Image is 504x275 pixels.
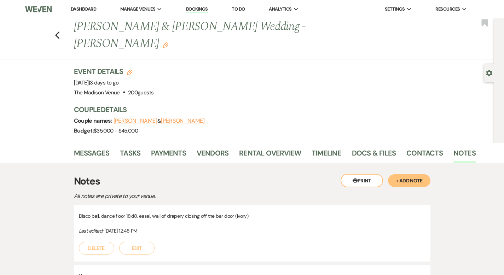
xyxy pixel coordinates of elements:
[186,6,208,13] a: Bookings
[74,79,119,86] span: [DATE]
[197,147,228,163] a: Vendors
[239,147,301,163] a: Rental Overview
[161,118,205,124] button: [PERSON_NAME]
[74,147,110,163] a: Messages
[119,242,155,254] button: Edit
[74,192,321,201] p: All notes are private to your venue.
[151,147,186,163] a: Payments
[74,105,470,115] h3: Couple Details
[79,227,425,235] div: [DATE] 12:48 PM
[114,118,157,124] button: [PERSON_NAME]
[74,66,154,76] h3: Event Details
[453,147,476,163] a: Notes
[385,6,405,13] span: Settings
[163,42,168,48] button: Edit
[352,147,396,163] a: Docs & Files
[74,117,114,124] span: Couple names:
[94,127,138,134] span: $35,000 - $45,000
[74,18,391,52] h1: [PERSON_NAME] & [PERSON_NAME] Wedding - [PERSON_NAME]
[25,2,52,17] img: Weven Logo
[114,117,205,124] span: &
[74,127,94,134] span: Budget:
[90,79,118,86] span: 3 days to go
[312,147,341,163] a: Timeline
[74,89,120,96] span: The Madison Venue
[79,212,425,220] p: Disco ball, dance floor 18x18, easel, wall of drapery closing off the bar door (Ivory)
[388,174,430,187] button: + Add Note
[341,174,383,187] button: Print
[435,6,460,13] span: Resources
[128,89,153,96] span: 200 guests
[71,6,96,12] a: Dashboard
[120,6,155,13] span: Manage Venues
[232,6,245,12] a: To Do
[89,79,119,86] span: |
[120,147,140,163] a: Tasks
[486,69,492,76] button: Open lead details
[269,6,291,13] span: Analytics
[79,242,114,254] button: Delete
[74,174,430,189] h3: Notes
[79,228,103,234] i: Last edited:
[406,147,443,163] a: Contacts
